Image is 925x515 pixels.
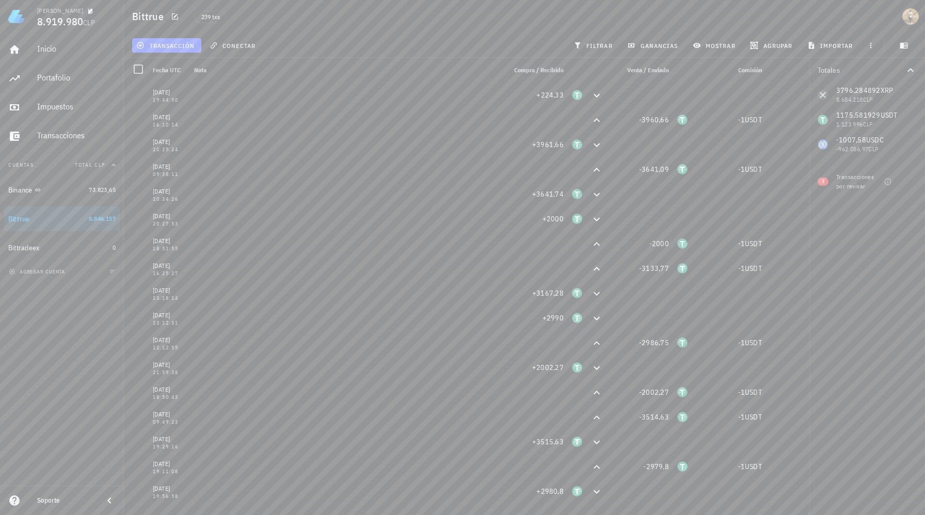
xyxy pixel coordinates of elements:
[745,239,762,248] span: USDT
[643,462,669,471] span: -2979,8
[11,268,65,275] span: agregar cuenta
[572,214,582,224] div: USDT-icon
[543,313,564,323] span: +2990
[37,44,116,54] div: Inicio
[4,178,120,202] a: Binance 73.823,65
[153,409,186,420] div: [DATE]
[532,140,564,149] span: +3961,66
[153,459,186,469] div: [DATE]
[677,387,688,397] div: USDT-icon
[745,115,762,124] span: USDT
[153,420,186,425] div: 09:49:23
[4,206,120,231] a: Bittrue 8.846.157
[809,41,853,50] span: importar
[746,38,799,53] button: agrupar
[132,38,201,53] button: transacción
[677,238,688,249] div: USDT-icon
[4,95,120,120] a: Impuestos
[572,362,582,373] div: USDT-icon
[502,58,568,83] div: Compra / Recibido
[153,494,186,499] div: 19:56:58
[212,41,256,50] span: conectar
[532,288,564,298] span: +3167,28
[149,58,190,83] div: Fecha UTC
[572,437,582,447] div: USDT-icon
[627,66,669,74] span: Venta / Enviado
[677,263,688,273] div: USDT-icon
[639,338,669,347] span: -2986,75
[677,412,688,422] div: USDT-icon
[153,246,186,251] div: 18:51:55
[153,147,186,152] div: 20:25:24
[752,41,792,50] span: agrupar
[745,462,762,471] span: USDT
[153,261,186,271] div: [DATE]
[153,395,186,400] div: 18:50:43
[803,38,859,53] button: importar
[153,197,186,202] div: 20:34:26
[4,124,120,149] a: Transacciones
[738,388,745,397] span: -1
[8,215,30,223] div: Bittrue
[153,469,186,474] div: 19:11:08
[745,338,762,347] span: USDT
[153,137,186,147] div: [DATE]
[205,38,262,53] button: conectar
[37,7,83,15] div: [PERSON_NAME]
[37,73,116,83] div: Portafolio
[572,288,582,298] div: USDT-icon
[190,58,502,83] div: Nota
[836,172,880,191] div: Transacciones por revisar
[153,236,186,246] div: [DATE]
[822,178,824,186] span: 3
[514,66,564,74] span: Compra / Recibido
[37,102,116,111] div: Impuestos
[623,38,684,53] button: ganancias
[572,313,582,323] div: USDT-icon
[677,164,688,174] div: USDT-icon
[738,264,745,273] span: -1
[153,320,186,326] div: 23:12:31
[572,90,582,100] div: USDT-icon
[576,41,613,50] span: filtrar
[4,235,120,260] a: Bittradeex 0
[153,112,186,122] div: [DATE]
[113,244,116,251] span: 0
[532,363,564,372] span: +2002,27
[8,186,33,195] div: Binance
[89,215,116,222] span: 8.846.157
[738,115,745,124] span: -1
[536,90,564,100] span: +224,33
[639,264,669,273] span: -3133,77
[153,434,186,444] div: [DATE]
[8,8,25,25] img: LedgiFi
[818,67,904,74] div: Totales
[153,162,186,172] div: [DATE]
[639,115,669,124] span: -3960,66
[639,388,669,397] span: -2002,27
[153,172,186,177] div: 09:38:11
[75,162,105,168] span: Total CLP
[738,412,745,422] span: -1
[572,139,582,150] div: USDT-icon
[4,153,120,178] button: CuentasTotal CLP
[738,165,745,174] span: -1
[153,360,186,370] div: [DATE]
[572,486,582,496] div: USDT-icon
[738,239,745,248] span: -1
[153,211,186,221] div: [DATE]
[37,496,95,505] div: Soporte
[569,38,619,53] button: filtrar
[153,296,186,301] div: 23:18:14
[738,462,745,471] span: -1
[153,98,186,103] div: 19:44:50
[6,266,70,277] button: agregar cuenta
[532,437,564,446] span: +3515,63
[194,66,206,74] span: Nota
[153,271,186,276] div: 16:25:27
[153,285,186,296] div: [DATE]
[153,370,186,375] div: 21:59:38
[153,335,186,345] div: [DATE]
[692,58,766,83] div: Comisión
[37,14,83,28] span: 8.919.980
